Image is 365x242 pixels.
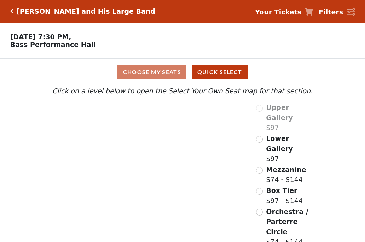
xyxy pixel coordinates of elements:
a: Your Tickets [255,7,313,17]
span: Box Tier [266,187,297,194]
h5: [PERSON_NAME] and His Large Band [17,7,155,16]
path: Lower Gallery - Seats Available: 237 [92,122,177,149]
label: $97 [266,102,314,133]
label: $97 - $144 [266,185,303,206]
label: $97 [266,134,314,164]
a: Click here to go back to filters [10,9,13,14]
span: Upper Gallery [266,104,293,122]
strong: Your Tickets [255,8,301,16]
span: Orchestra / Parterre Circle [266,208,308,236]
span: Lower Gallery [266,135,293,153]
strong: Filters [319,8,343,16]
p: Click on a level below to open the Select Your Own Seat map for that section. [51,86,314,96]
button: Quick Select [192,65,248,79]
span: Mezzanine [266,166,306,173]
path: Orchestra / Parterre Circle - Seats Available: 23 [130,173,212,222]
a: Filters [319,7,355,17]
path: Upper Gallery - Seats Available: 0 [85,106,166,125]
label: $74 - $144 [266,165,306,185]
